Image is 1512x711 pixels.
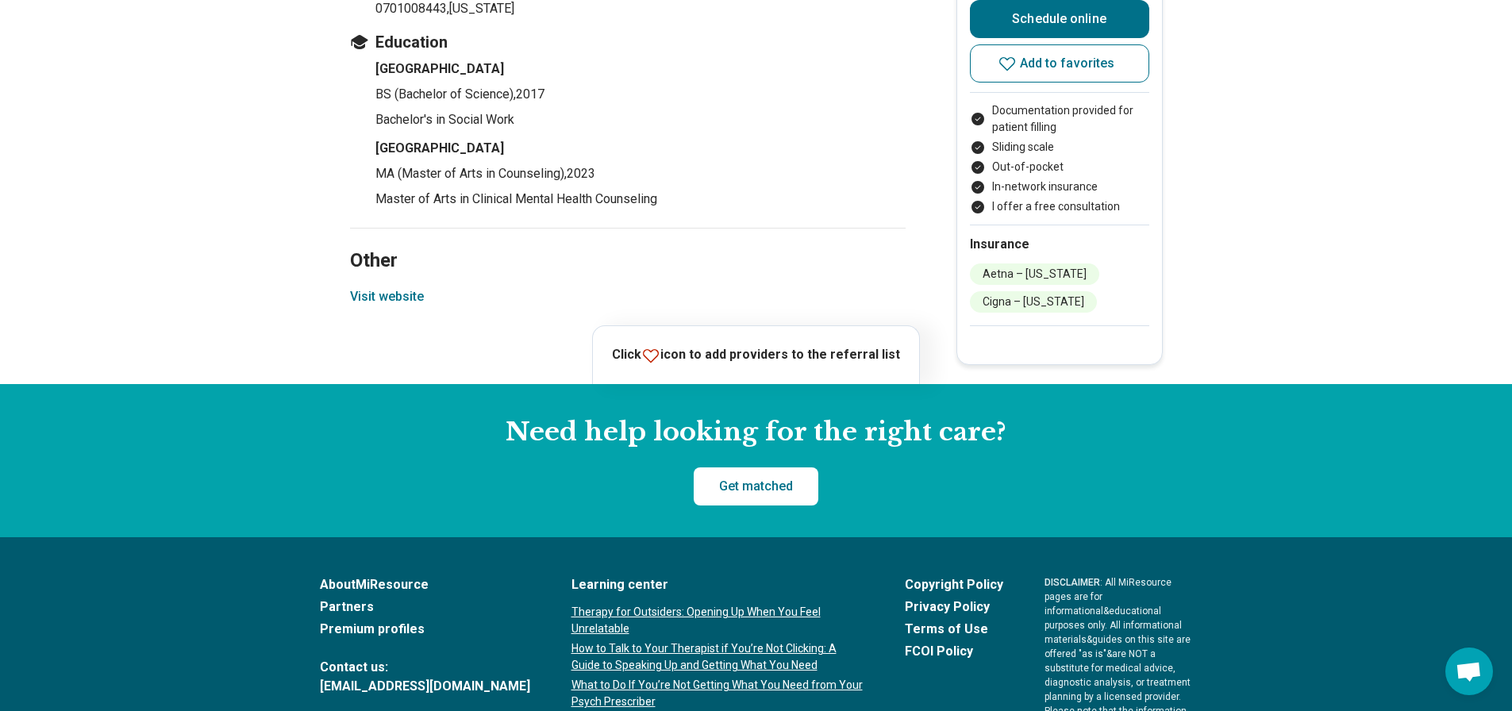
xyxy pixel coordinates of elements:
[320,575,530,594] a: AboutMiResource
[320,598,530,617] a: Partners
[375,139,906,158] h4: [GEOGRAPHIC_DATA]
[320,677,530,696] a: [EMAIL_ADDRESS][DOMAIN_NAME]
[13,416,1499,449] h2: Need help looking for the right care?
[350,209,906,275] h2: Other
[970,102,1149,136] li: Documentation provided for patient filling
[970,263,1099,285] li: Aetna – [US_STATE]
[571,640,864,674] a: How to Talk to Your Therapist if You’re Not Clicking: A Guide to Speaking Up and Getting What You...
[970,159,1149,175] li: Out-of-pocket
[694,467,818,505] a: Get matched
[612,345,900,365] p: Click icon to add providers to the referral list
[970,139,1149,156] li: Sliding scale
[1020,57,1115,70] span: Add to favorites
[571,575,864,594] a: Learning center
[447,1,514,16] span: , [US_STATE]
[905,642,1003,661] a: FCOI Policy
[970,291,1097,313] li: Cigna – [US_STATE]
[350,31,906,53] h3: Education
[1445,648,1493,695] div: Open chat
[905,620,1003,639] a: Terms of Use
[375,190,906,209] p: Master of Arts in Clinical Mental Health Counseling
[375,164,906,183] p: MA (Master of Arts in Counseling) , 2023
[970,179,1149,195] li: In-network insurance
[970,235,1149,254] h2: Insurance
[320,620,530,639] a: Premium profiles
[970,198,1149,215] li: I offer a free consultation
[970,44,1149,83] button: Add to favorites
[571,677,864,710] a: What to Do If You’re Not Getting What You Need from Your Psych Prescriber
[1045,577,1100,588] span: DISCLAIMER
[571,604,864,637] a: Therapy for Outsiders: Opening Up When You Feel Unrelatable
[350,287,424,306] button: Visit website
[375,85,906,104] p: BS (Bachelor of Science) , 2017
[905,598,1003,617] a: Privacy Policy
[905,575,1003,594] a: Copyright Policy
[375,110,906,129] p: Bachelor's in Social Work
[320,658,530,677] span: Contact us:
[375,60,906,79] h4: [GEOGRAPHIC_DATA]
[970,102,1149,215] ul: Payment options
